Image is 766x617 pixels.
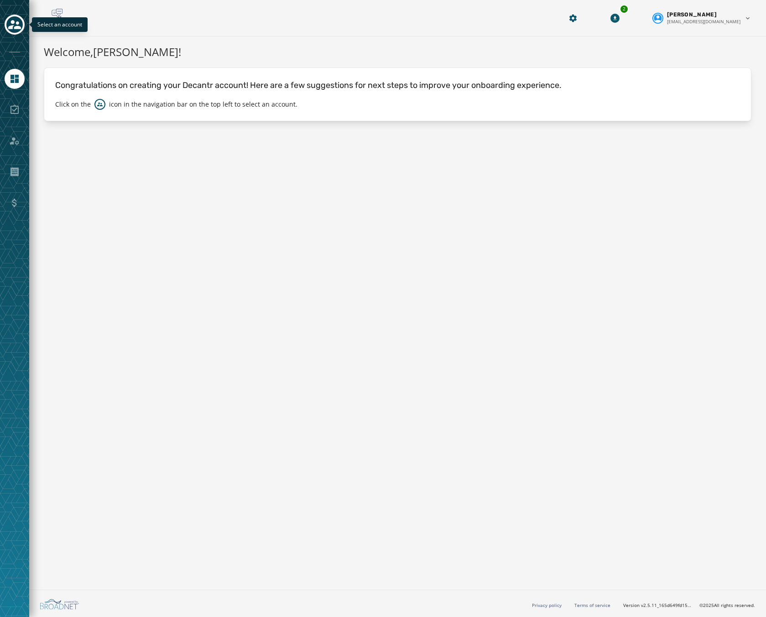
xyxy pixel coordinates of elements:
[699,602,755,608] span: © 2025 All rights reserved.
[44,44,751,60] h1: Welcome, [PERSON_NAME] !
[532,602,562,608] a: Privacy policy
[641,602,692,609] span: v2.5.11_165d649fd1592c218755210ebffa1e5a55c3084e
[623,602,692,609] span: Version
[607,10,623,26] button: Download Menu
[5,69,25,89] a: Navigate to Home
[574,602,610,608] a: Terms of service
[667,11,717,18] span: [PERSON_NAME]
[649,7,755,29] button: User settings
[620,5,629,14] div: 2
[55,79,740,92] p: Congratulations on creating your Decantr account! Here are a few suggestions for next steps to im...
[55,100,91,109] p: Click on the
[109,100,297,109] p: icon in the navigation bar on the top left to select an account.
[565,10,581,26] button: Manage global settings
[37,21,82,28] span: Select an account
[667,18,740,25] span: [EMAIL_ADDRESS][DOMAIN_NAME]
[5,15,25,35] button: Toggle account select drawer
